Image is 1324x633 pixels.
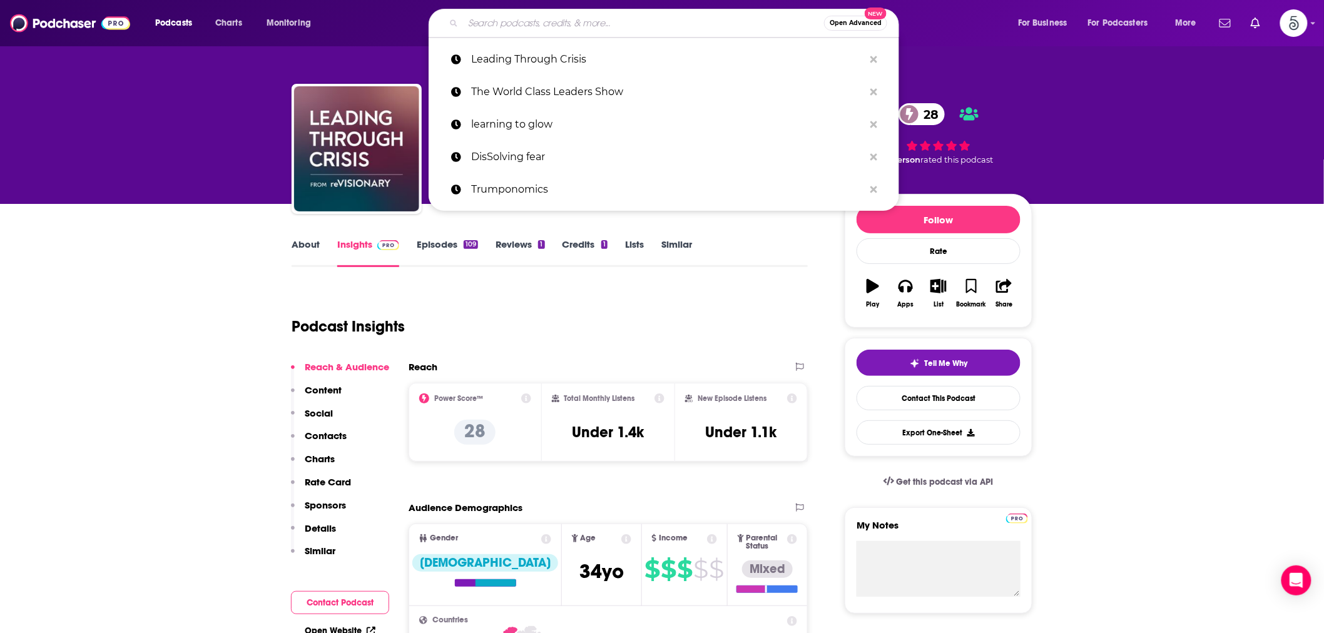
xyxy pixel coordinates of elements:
a: About [292,238,320,267]
button: Charts [291,453,335,476]
span: 28 [911,103,945,125]
button: Export One-Sheet [857,420,1021,445]
span: $ [678,559,693,579]
a: The World Class Leaders Show [429,76,899,108]
span: Countries [432,616,468,624]
div: Bookmark [957,301,986,308]
span: New [865,8,887,19]
p: Reach & Audience [305,361,389,373]
span: $ [694,559,708,579]
a: learning to glow [429,108,899,141]
button: Play [857,271,889,316]
a: 28 [899,103,945,125]
img: User Profile [1280,9,1308,37]
h3: Under 1.4k [572,423,644,442]
a: Charts [207,13,250,33]
p: Social [305,407,333,419]
p: The World Class Leaders Show [471,76,864,108]
input: Search podcasts, credits, & more... [463,13,824,33]
h2: Audience Demographics [409,502,522,514]
p: Trumponomics [471,173,864,206]
div: List [934,301,944,308]
span: Tell Me Why [925,358,968,368]
button: Content [291,384,342,407]
img: Podchaser - Follow, Share and Rate Podcasts [10,11,130,35]
button: Show profile menu [1280,9,1308,37]
div: Share [996,301,1012,308]
div: Rate [857,238,1021,264]
img: Leading Through Crisis with Céline Williams [294,86,419,211]
button: Similar [291,545,335,568]
span: 34 yo [579,559,624,584]
button: Open AdvancedNew [824,16,887,31]
button: open menu [146,13,208,33]
a: Get this podcast via API [873,467,1004,497]
a: Reviews1 [496,238,544,267]
span: For Business [1018,14,1067,32]
span: Open Advanced [830,20,882,26]
span: $ [645,559,660,579]
button: Details [291,522,336,545]
a: Credits1 [563,238,608,267]
span: Charts [215,14,242,32]
div: Mixed [742,560,793,578]
a: DisSolving fear [429,141,899,173]
span: Parental Status [746,534,785,550]
div: 109 [464,240,478,249]
button: Rate Card [291,476,351,499]
img: tell me why sparkle [910,358,920,368]
button: Reach & Audience [291,361,389,384]
button: Apps [889,271,922,316]
span: More [1175,14,1196,32]
button: Sponsors [291,499,346,522]
p: Rate Card [305,476,351,488]
button: open menu [1080,13,1166,33]
h2: Total Monthly Listens [564,394,635,403]
div: Play [867,301,880,308]
span: Gender [430,534,458,542]
h2: Reach [409,361,437,373]
div: Search podcasts, credits, & more... [440,9,911,38]
div: Apps [898,301,914,308]
img: Podchaser Pro [377,240,399,250]
span: Income [659,534,688,542]
button: open menu [258,13,327,33]
h3: Under 1.1k [706,423,777,442]
button: open menu [1009,13,1083,33]
button: Contacts [291,430,347,453]
div: 1 [601,240,608,249]
p: Content [305,384,342,396]
button: List [922,271,955,316]
span: Age [581,534,596,542]
p: DisSolving fear [471,141,864,173]
div: 28 1 personrated this podcast [845,95,1032,173]
span: Monitoring [267,14,311,32]
button: open menu [1166,13,1212,33]
div: [DEMOGRAPHIC_DATA] [412,554,558,572]
span: 1 person [886,155,920,165]
p: Charts [305,453,335,465]
button: Follow [857,206,1021,233]
a: Show notifications dropdown [1246,13,1265,34]
p: Sponsors [305,499,346,511]
p: 28 [454,420,496,445]
h2: New Episode Listens [698,394,766,403]
p: Similar [305,545,335,557]
a: Pro website [1006,512,1028,524]
span: Podcasts [155,14,192,32]
p: Details [305,522,336,534]
a: Lists [625,238,644,267]
span: rated this podcast [920,155,993,165]
a: InsightsPodchaser Pro [337,238,399,267]
a: Leading Through Crisis [429,43,899,76]
span: Logged in as Spiral5-G2 [1280,9,1308,37]
span: $ [661,559,676,579]
span: For Podcasters [1088,14,1148,32]
button: Social [291,407,333,430]
h2: Power Score™ [434,394,483,403]
p: learning to glow [471,108,864,141]
button: Share [988,271,1021,316]
button: Bookmark [955,271,987,316]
